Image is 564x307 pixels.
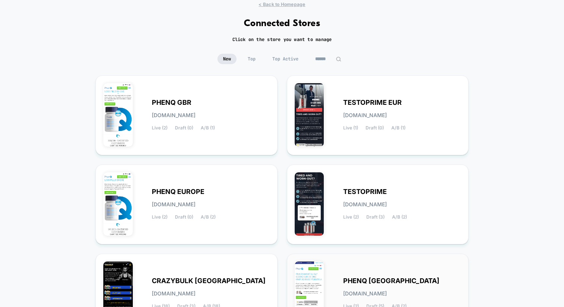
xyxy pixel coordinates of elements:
[343,202,387,207] span: [DOMAIN_NAME]
[391,125,405,131] span: A/B (1)
[343,291,387,296] span: [DOMAIN_NAME]
[392,214,407,220] span: A/B (2)
[152,291,195,296] span: [DOMAIN_NAME]
[343,189,387,194] span: TESTOPRIME
[336,56,341,62] img: edit
[343,278,439,283] span: PHENQ [GEOGRAPHIC_DATA]
[343,100,402,105] span: TESTOPRIME EUR
[217,54,236,64] span: New
[152,125,167,131] span: Live (2)
[343,113,387,118] span: [DOMAIN_NAME]
[152,202,195,207] span: [DOMAIN_NAME]
[175,125,193,131] span: Draft (0)
[244,18,320,29] h1: Connected Stores
[152,100,191,105] span: PHENQ GBR
[258,1,305,7] span: < Back to Homepage
[267,54,304,64] span: Top Active
[232,37,332,43] h2: Click on the store you want to manage
[343,214,359,220] span: Live (2)
[103,83,133,147] img: PHENQ_GBR
[343,125,358,131] span: Live (1)
[152,189,204,194] span: PHENQ EUROPE
[295,172,324,236] img: TESTOPRIME
[242,54,261,64] span: Top
[295,83,324,147] img: TESTOPRIME_EUR
[152,214,167,220] span: Live (2)
[152,278,266,283] span: CRAZYBULK [GEOGRAPHIC_DATA]
[201,125,215,131] span: A/B (1)
[366,214,385,220] span: Draft (3)
[366,125,384,131] span: Draft (0)
[201,214,216,220] span: A/B (2)
[152,113,195,118] span: [DOMAIN_NAME]
[103,172,133,236] img: PHENQ_EUROPE
[175,214,193,220] span: Draft (0)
